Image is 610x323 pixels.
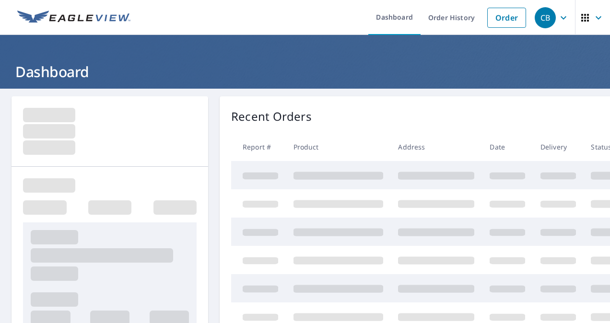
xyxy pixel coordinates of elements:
th: Product [286,133,391,161]
a: Order [487,8,526,28]
h1: Dashboard [12,62,598,81]
p: Recent Orders [231,108,312,125]
th: Delivery [533,133,584,161]
img: EV Logo [17,11,130,25]
th: Address [390,133,482,161]
div: CB [535,7,556,28]
th: Date [482,133,533,161]
th: Report # [231,133,286,161]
